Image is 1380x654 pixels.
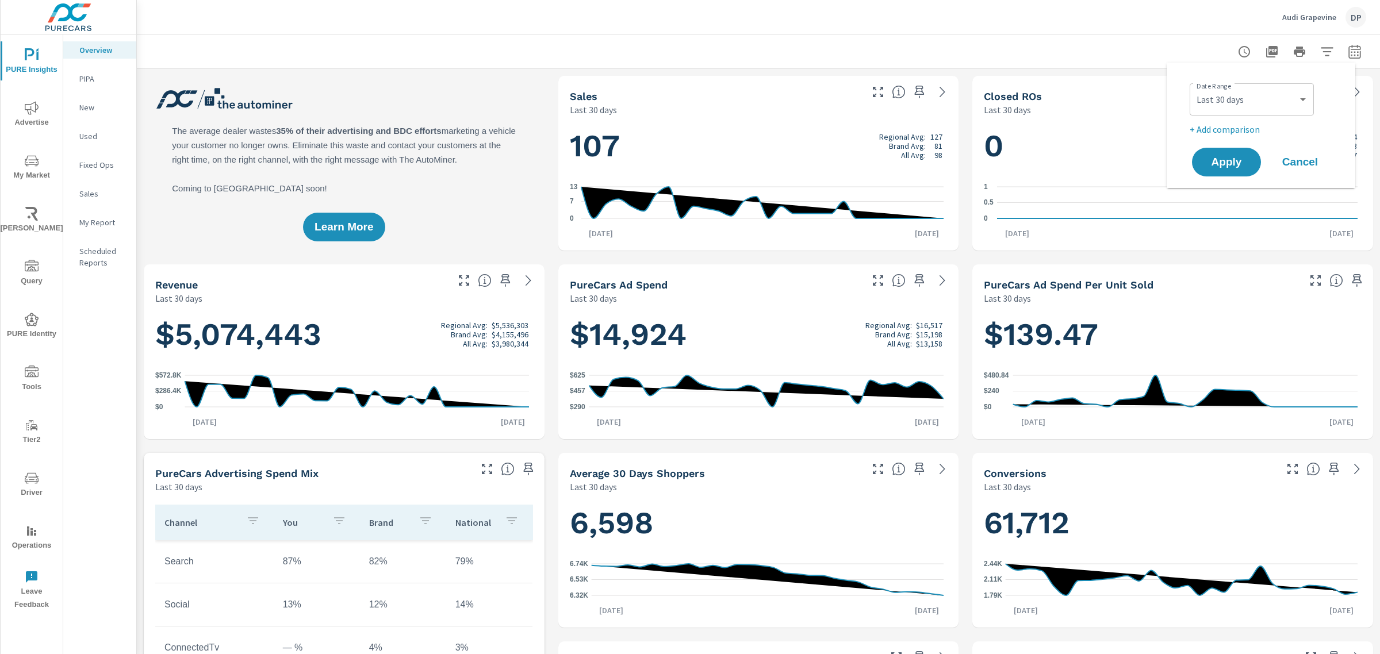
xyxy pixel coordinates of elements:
p: My Report [79,217,127,228]
p: 127 [930,132,942,141]
text: 1 [984,183,988,191]
h1: 6,598 [570,503,948,543]
text: $240 [984,387,999,395]
p: PIPA [79,73,127,84]
span: Leave Feedback [4,570,59,611]
p: [DATE] [907,605,947,616]
p: National [455,517,496,528]
p: [DATE] [997,228,1037,239]
div: My Report [63,214,136,231]
text: 1.79K [984,591,1002,599]
span: My Market [4,154,59,182]
button: Select Date Range [1343,40,1366,63]
span: Tier2 [4,418,59,447]
span: PURE Insights [4,48,59,76]
td: 12% [360,590,446,619]
a: See more details in report [519,271,538,290]
h5: Average 30 Days Shoppers [570,467,705,479]
td: 79% [446,547,532,576]
p: All Avg: [901,151,926,160]
span: [PERSON_NAME] [4,207,59,235]
p: Last 30 days [984,480,1031,494]
button: Make Fullscreen [869,460,887,478]
p: [DATE] [1006,605,1046,616]
text: $0 [984,403,992,411]
p: [DATE] [1321,416,1362,428]
h1: 61,712 [984,503,1362,543]
p: Brand Avg: [889,141,926,151]
p: [DATE] [1321,228,1362,239]
p: 81 [934,141,942,151]
button: Learn More [303,213,385,241]
p: Used [79,130,127,142]
p: $13,158 [916,339,942,348]
div: nav menu [1,34,63,616]
span: Advertise [4,101,59,129]
a: See more details in report [1348,83,1366,101]
h5: PureCars Advertising Spend Mix [155,467,319,479]
button: Make Fullscreen [478,460,496,478]
span: Save this to your personalized report [519,460,538,478]
h1: $5,074,443 [155,315,533,354]
button: Make Fullscreen [455,271,473,290]
text: $625 [570,371,585,379]
div: PIPA [63,70,136,87]
h5: PureCars Ad Spend Per Unit Sold [984,279,1153,291]
p: Last 30 days [984,291,1031,305]
text: 0 [984,214,988,222]
p: $3,980,344 [492,339,528,348]
button: Apply [1192,148,1261,176]
p: Brand [369,517,409,528]
p: Last 30 days [155,291,202,305]
td: Search [155,547,274,576]
span: Driver [4,471,59,499]
span: The number of dealer-specified goals completed by a visitor. [Source: This data is provided by th... [1306,462,1320,476]
h1: 107 [570,126,948,166]
span: Query [4,260,59,288]
p: Regional Avg: [441,321,488,330]
p: Last 30 days [570,480,617,494]
h5: Closed ROs [984,90,1042,102]
div: DP [1345,7,1366,28]
h1: $139.47 [984,315,1362,354]
text: 6.32K [570,591,588,599]
span: Learn More [315,222,373,232]
p: [DATE] [185,416,225,428]
p: [DATE] [591,605,631,616]
p: $16,517 [916,321,942,330]
h5: PureCars Ad Spend [570,279,668,291]
button: Apply Filters [1316,40,1339,63]
p: $4,155,496 [492,330,528,339]
text: $572.8K [155,371,182,379]
span: Average cost of advertising per each vehicle sold at the dealer over the selected date range. The... [1329,274,1343,287]
p: [DATE] [589,416,629,428]
p: Last 30 days [570,103,617,117]
td: 14% [446,590,532,619]
text: 0.5 [984,199,994,207]
text: 7 [570,197,574,205]
div: Used [63,128,136,145]
text: 6.53K [570,576,588,584]
span: Save this to your personalized report [1348,271,1366,290]
p: [DATE] [907,416,947,428]
text: 2.44K [984,560,1002,568]
td: Social [155,590,274,619]
span: Save this to your personalized report [496,271,515,290]
h5: Sales [570,90,597,102]
p: Fixed Ops [79,159,127,171]
div: Sales [63,185,136,202]
p: [DATE] [493,416,533,428]
div: Fixed Ops [63,156,136,174]
button: "Export Report to PDF" [1260,40,1283,63]
p: Brand Avg: [875,330,912,339]
text: 13 [570,183,578,191]
h1: $14,924 [570,315,948,354]
div: Overview [63,41,136,59]
text: $457 [570,387,585,395]
p: Regional Avg: [865,321,912,330]
span: Cancel [1277,157,1323,167]
text: $480.84 [984,371,1009,379]
h5: Revenue [155,279,198,291]
button: Make Fullscreen [869,83,887,101]
span: Operations [4,524,59,552]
